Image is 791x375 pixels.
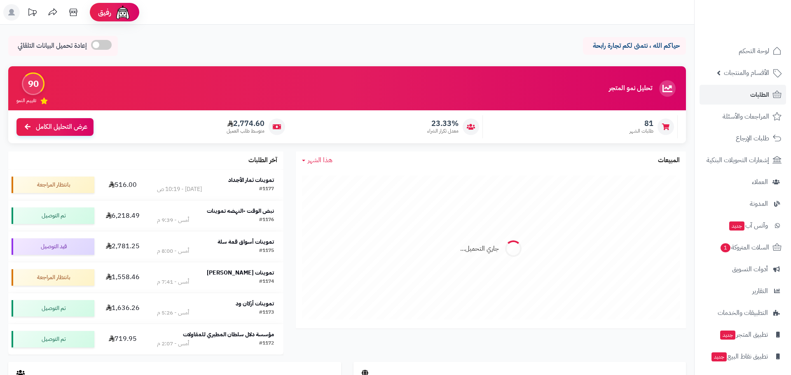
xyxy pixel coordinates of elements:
h3: المبيعات [658,157,680,164]
strong: تموينات أركان ود [236,299,274,308]
span: تقييم النمو [16,97,36,104]
a: تطبيق المتجرجديد [700,325,786,345]
span: التطبيقات والخدمات [718,307,768,319]
div: [DATE] - 10:19 ص [157,185,202,193]
div: #1176 [259,216,274,224]
span: التقارير [752,285,768,297]
span: 2,774.60 [227,119,264,128]
span: جديد [729,221,744,231]
span: عرض التحليل الكامل [36,122,87,132]
div: قيد التوصيل [12,238,94,255]
strong: مؤسسة دلال سلطان المطيري للمقاولات [183,330,274,339]
a: وآتس آبجديد [700,216,786,235]
a: تطبيق نقاط البيعجديد [700,347,786,366]
a: هذا الشهر [302,156,332,165]
span: طلبات الشهر [630,128,653,135]
div: تم التوصيل [12,207,94,224]
span: أدوات التسويق [732,263,768,275]
strong: تموينات ثمار الأجداد [228,176,274,184]
a: إشعارات التحويلات البنكية [700,150,786,170]
a: عرض التحليل الكامل [16,118,94,136]
div: تم التوصيل [12,300,94,317]
h3: تحليل نمو المتجر [609,85,652,92]
h3: آخر الطلبات [248,157,277,164]
img: ai-face.png [115,4,131,21]
span: العملاء [752,176,768,188]
div: بانتظار المراجعة [12,269,94,286]
span: تطبيق نقاط البيع [711,351,768,362]
span: 23.33% [427,119,459,128]
span: الطلبات [750,89,769,100]
div: #1177 [259,185,274,193]
div: #1174 [259,278,274,286]
div: #1173 [259,309,274,317]
td: 1,636.26 [98,293,147,324]
span: جديد [711,352,727,361]
td: 6,218.49 [98,200,147,231]
div: أمس - 8:00 م [157,247,189,255]
a: تحديثات المنصة [22,4,42,23]
span: الأقسام والمنتجات [724,67,769,79]
a: السلات المتروكة1 [700,238,786,257]
div: أمس - 2:07 م [157,340,189,348]
td: 1,558.46 [98,262,147,293]
span: تطبيق المتجر [719,329,768,340]
span: 1 [721,243,730,252]
span: السلات المتروكة [720,242,769,253]
div: تم التوصيل [12,331,94,347]
span: هذا الشهر [308,155,332,165]
a: أدوات التسويق [700,259,786,279]
a: التطبيقات والخدمات [700,303,786,323]
a: طلبات الإرجاع [700,128,786,148]
a: لوحة التحكم [700,41,786,61]
td: 719.95 [98,324,147,354]
div: أمس - 9:39 م [157,216,189,224]
strong: نبض الوقت -النهضه تموينات [207,207,274,215]
div: #1175 [259,247,274,255]
span: جديد [720,331,735,340]
strong: تموينات أسواق قمة سلة [218,238,274,246]
span: طلبات الإرجاع [736,133,769,144]
span: معدل تكرار الشراء [427,128,459,135]
td: 2,781.25 [98,231,147,262]
span: إشعارات التحويلات البنكية [707,154,769,166]
div: جاري التحميل... [460,244,499,254]
div: أمس - 5:26 م [157,309,189,317]
a: المراجعات والأسئلة [700,107,786,126]
a: التقارير [700,281,786,301]
p: حياكم الله ، نتمنى لكم تجارة رابحة [589,41,680,51]
span: متوسط طلب العميل [227,128,264,135]
span: رفيق [98,7,111,17]
span: المراجعات والأسئلة [723,111,769,122]
span: 81 [630,119,653,128]
strong: تموينات [PERSON_NAME] [207,268,274,277]
div: #1172 [259,340,274,348]
span: المدونة [750,198,768,210]
a: المدونة [700,194,786,214]
span: إعادة تحميل البيانات التلقائي [18,41,87,51]
span: وآتس آب [728,220,768,231]
a: الطلبات [700,85,786,105]
div: أمس - 7:41 م [157,278,189,286]
span: لوحة التحكم [739,45,769,57]
a: العملاء [700,172,786,192]
td: 516.00 [98,170,147,200]
div: بانتظار المراجعة [12,177,94,193]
